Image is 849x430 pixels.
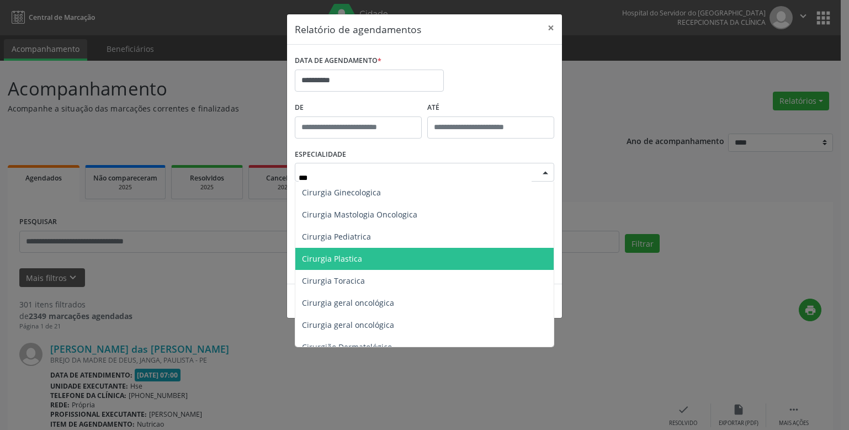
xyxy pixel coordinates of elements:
span: Cirurgia Mastologia Oncologica [302,209,417,220]
h5: Relatório de agendamentos [295,22,421,36]
button: Close [540,14,562,41]
span: Cirurgia geral oncológica [302,320,394,330]
label: ESPECIALIDADE [295,146,346,163]
span: Cirurgia Plastica [302,253,362,264]
label: ATÉ [427,99,554,116]
span: Cirurgia Pediatrica [302,231,371,242]
span: Cirurgia Toracica [302,275,365,286]
span: Cirurgia geral oncológica [302,298,394,308]
label: De [295,99,422,116]
span: Cirurgião Dermatológico [302,342,392,352]
span: Cirurgia Ginecologica [302,187,381,198]
label: DATA DE AGENDAMENTO [295,52,381,70]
